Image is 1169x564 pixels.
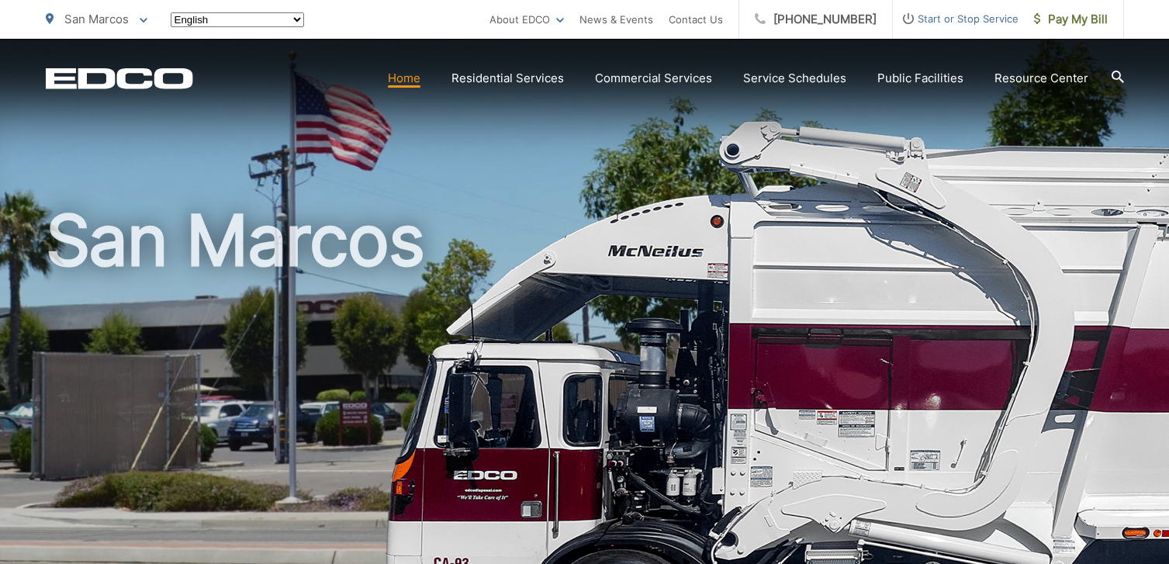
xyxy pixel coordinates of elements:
a: Resource Center [994,69,1088,88]
a: About EDCO [489,10,564,29]
a: Commercial Services [595,69,712,88]
span: San Marcos [64,12,129,26]
a: Public Facilities [877,69,963,88]
span: Pay My Bill [1034,10,1108,29]
a: News & Events [579,10,653,29]
a: EDCD logo. Return to the homepage. [46,67,193,89]
a: Home [388,69,420,88]
select: Select a language [171,12,304,27]
a: Service Schedules [743,69,846,88]
a: Contact Us [669,10,723,29]
a: Residential Services [451,69,564,88]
